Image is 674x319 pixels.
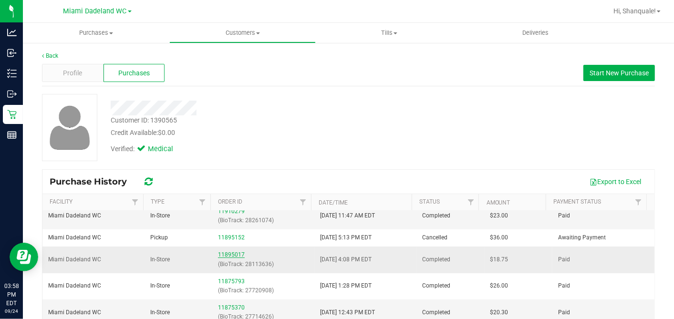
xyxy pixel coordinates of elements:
[150,281,170,290] span: In-Store
[48,255,101,264] span: Miami Dadeland WC
[150,233,168,242] span: Pickup
[218,260,309,269] p: (BioTrack: 28113636)
[590,69,649,77] span: Start New Purchase
[218,234,245,241] a: 11895152
[218,251,245,258] a: 11895017
[63,68,82,78] span: Profile
[4,282,19,308] p: 03:58 PM EDT
[218,304,245,311] a: 11875370
[320,211,375,220] span: [DATE] 11:47 AM EDT
[218,208,245,215] a: 11910279
[422,211,450,220] span: Completed
[320,308,375,317] span: [DATE] 12:43 PM EDT
[23,23,169,43] a: Purchases
[558,255,570,264] span: Paid
[7,110,17,119] inline-svg: Retail
[490,255,508,264] span: $18.75
[462,23,609,43] a: Deliveries
[490,211,508,220] span: $23.00
[7,28,17,37] inline-svg: Analytics
[42,52,58,59] a: Back
[422,281,450,290] span: Completed
[218,278,245,285] a: 11875793
[48,211,101,220] span: Miami Dadeland WC
[170,29,315,37] span: Customers
[45,103,95,152] img: user-icon.png
[631,194,646,210] a: Filter
[422,308,450,317] span: Completed
[169,23,316,43] a: Customers
[558,233,606,242] span: Awaiting Payment
[7,48,17,58] inline-svg: Inbound
[320,233,372,242] span: [DATE] 5:13 PM EDT
[111,115,177,125] div: Customer ID: 1390565
[218,198,242,205] a: Order ID
[487,199,510,206] a: Amount
[558,281,570,290] span: Paid
[148,144,186,154] span: Medical
[7,130,17,140] inline-svg: Reports
[7,89,17,99] inline-svg: Outbound
[127,194,143,210] a: Filter
[150,308,170,317] span: In-Store
[218,216,309,225] p: (BioTrack: 28261074)
[558,211,570,220] span: Paid
[7,69,17,78] inline-svg: Inventory
[419,198,440,205] a: Status
[583,65,655,81] button: Start New Purchase
[10,243,38,271] iframe: Resource center
[613,7,656,15] span: Hi, Shanquale!
[295,194,311,210] a: Filter
[490,308,508,317] span: $20.30
[490,233,508,242] span: $36.00
[50,198,73,205] a: Facility
[23,29,169,37] span: Purchases
[4,308,19,315] p: 09/24
[63,7,127,15] span: Miami Dadeland WC
[490,281,508,290] span: $26.00
[583,174,647,190] button: Export to Excel
[50,176,136,187] span: Purchase History
[320,255,372,264] span: [DATE] 4:08 PM EDT
[48,308,101,317] span: Miami Dadeland WC
[319,199,348,206] a: Date/Time
[316,29,462,37] span: Tills
[509,29,561,37] span: Deliveries
[558,308,570,317] span: Paid
[151,198,165,205] a: Type
[553,198,601,205] a: Payment Status
[48,281,101,290] span: Miami Dadeland WC
[316,23,462,43] a: Tills
[150,211,170,220] span: In-Store
[195,194,210,210] a: Filter
[218,286,309,295] p: (BioTrack: 27720908)
[111,144,186,154] div: Verified:
[463,194,478,210] a: Filter
[320,281,372,290] span: [DATE] 1:28 PM EDT
[48,233,101,242] span: Miami Dadeland WC
[111,128,410,138] div: Credit Available:
[118,68,150,78] span: Purchases
[422,255,450,264] span: Completed
[422,233,447,242] span: Cancelled
[150,255,170,264] span: In-Store
[158,129,175,136] span: $0.00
